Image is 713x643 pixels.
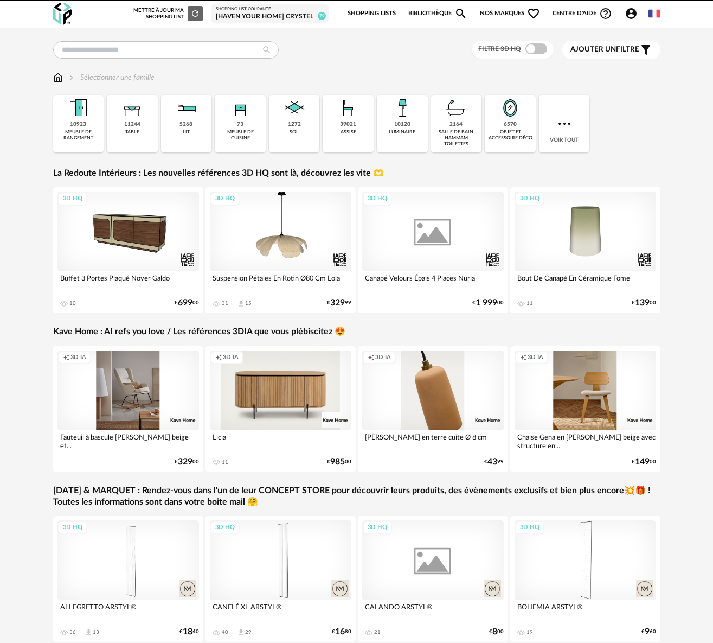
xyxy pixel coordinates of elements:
[210,430,351,452] div: Licia
[183,628,192,635] span: 18
[362,271,504,293] div: Canapé Velours Épais 4 Places Nuria
[487,459,497,466] span: 43
[454,7,467,20] span: Magnify icon
[53,346,203,472] a: Creation icon 3D IA Fauteuil à bascule [PERSON_NAME] beige et... €32900
[476,300,497,307] span: 1 999
[497,95,523,121] img: Miroir.png
[363,521,392,534] div: 3D HQ
[526,300,533,307] div: 11
[53,326,345,338] a: Kave Home : AI refs you love / Les références 3DIA que vous plébiscitez 😍
[539,95,590,152] div: Voir tout
[599,7,612,20] span: Help Circle Outline icon
[237,121,243,128] div: 73
[330,459,345,466] span: 985
[484,459,504,466] div: € 99
[515,430,656,452] div: Chaise Gena en [PERSON_NAME] beige avec structure en...
[205,346,356,472] a: Creation icon 3D IA Licia 11 €98500
[515,521,544,534] div: 3D HQ
[290,129,299,135] div: sol
[245,300,252,307] div: 15
[67,72,155,83] div: Sélectionner une famille
[210,521,240,534] div: 3D HQ
[632,459,656,466] div: € 00
[67,72,76,83] img: svg+xml;base64,PHN2ZyB3aWR0aD0iMTYiIGhlaWdodD0iMTYiIHZpZXdCb3g9IjAgMCAxNiAxNiIgZmlsbD0ibm9uZSIgeG...
[625,7,643,20] span: Account Circle icon
[58,521,87,534] div: 3D HQ
[70,121,86,128] div: 10923
[520,354,526,362] span: Creation icon
[335,95,361,121] img: Assise.png
[237,628,245,636] span: Download icon
[53,485,660,508] a: [DATE] & MARQUET : Rendez-vous dans l'un de leur CONCEPT STORE pour découvrir leurs produits, des...
[340,121,356,128] div: 39021
[205,516,356,642] a: 3D HQ CANELÉ XL ARSTYL® 40 Download icon 29 €1680
[56,129,101,142] div: meuble de rangement
[179,121,192,128] div: 5268
[570,46,616,53] span: Ajouter un
[175,300,199,307] div: € 00
[368,354,374,362] span: Creation icon
[641,628,656,635] div: € 60
[528,354,543,362] span: 3D IA
[281,95,307,121] img: Sol.png
[332,628,351,635] div: € 80
[223,354,239,362] span: 3D IA
[648,8,660,20] img: fr
[635,300,650,307] span: 139
[375,354,391,362] span: 3D IA
[190,11,200,16] span: Refresh icon
[489,628,504,635] div: € 00
[53,168,384,179] a: La Redoute Intérieurs : Les nouvelles références 3D HQ sont là, découvrez les vite 🫶
[183,129,190,135] div: lit
[65,95,91,121] img: Meuble%20de%20rangement.png
[57,271,199,293] div: Buffet 3 Portes Plaqué Noyer Galdo
[472,300,504,307] div: € 00
[53,72,63,83] img: svg+xml;base64,PHN2ZyB3aWR0aD0iMTYiIGhlaWdodD0iMTciIHZpZXdCb3g9IjAgMCAxNiAxNyIgZmlsbD0ibm9uZSIgeG...
[178,459,192,466] span: 329
[335,628,345,635] span: 16
[179,628,199,635] div: € 40
[222,459,228,466] div: 11
[394,121,410,128] div: 10120
[210,271,351,293] div: Suspension Pétales En Rotin Ø80 Cm Lola
[222,629,228,635] div: 40
[488,129,532,142] div: objet et accessoire déco
[510,516,660,642] a: 3D HQ BOHEMIA ARSTYL® 19 €960
[358,187,508,313] a: 3D HQ Canapé Velours Épais 4 Places Nuria €1 99900
[389,129,415,135] div: luminaire
[222,300,228,307] div: 31
[327,300,351,307] div: € 99
[363,192,392,206] div: 3D HQ
[449,121,463,128] div: 2164
[553,7,613,20] span: Centre d'aideHelp Circle Outline icon
[216,7,324,21] a: Shopping List courante [Haven your Home] Crystel 79
[57,430,199,452] div: Fauteuil à bascule [PERSON_NAME] beige et...
[210,192,240,206] div: 3D HQ
[570,45,639,54] span: filtre
[374,629,381,635] div: 21
[133,6,203,21] div: Mettre à jour ma Shopping List
[527,7,540,20] span: Heart Outline icon
[57,600,199,622] div: ALLEGRETTO ARSTYL®
[492,628,497,635] span: 8
[175,459,199,466] div: € 00
[408,2,468,25] a: BibliothèqueMagnify icon
[639,43,652,56] span: Filter icon
[625,7,638,20] span: Account Circle icon
[119,95,145,121] img: Table.png
[434,129,479,148] div: salle de bain hammam toilettes
[70,354,86,362] span: 3D IA
[53,187,203,313] a: 3D HQ Buffet 3 Portes Plaqué Noyer Galdo 10 €69900
[69,300,76,307] div: 10
[69,629,76,635] div: 36
[358,516,508,642] a: 3D HQ CALANDO ARSTYL® 21 €800
[205,187,356,313] a: 3D HQ Suspension Pétales En Rotin Ø80 Cm Lola 31 Download icon 15 €32999
[635,459,650,466] span: 149
[389,95,415,121] img: Luminaire.png
[556,115,573,132] img: more.7b13dc1.svg
[515,271,656,293] div: Bout De Canapé En Céramique Fome
[124,121,140,128] div: 11244
[288,121,301,128] div: 1272
[510,187,660,313] a: 3D HQ Bout De Canapé En Céramique Fome 11 €13900
[515,600,656,622] div: BOHEMIA ARSTYL®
